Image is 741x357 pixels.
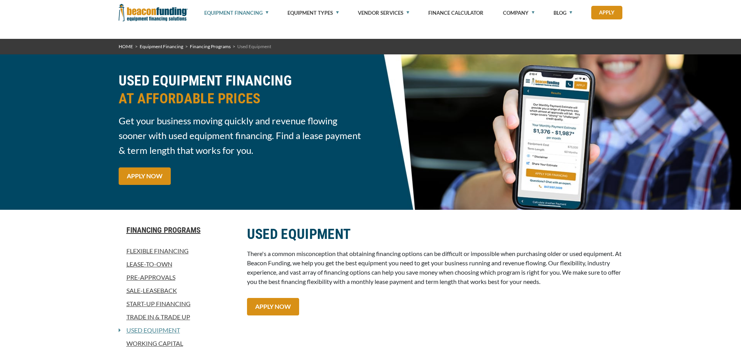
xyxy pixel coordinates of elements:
[119,113,366,158] span: Get your business moving quickly and revenue flowing sooner with used equipment financing. Find a...
[119,72,366,108] h2: USED EQUIPMENT FINANCING
[119,312,238,322] a: Trade In & Trade Up
[119,44,133,49] a: HOME
[119,90,366,108] span: AT AFFORDABLE PRICES
[119,286,238,295] a: Sale-Leaseback
[119,167,171,185] a: APPLY NOW
[247,249,623,286] p: There's a common misconception that obtaining financing options can be difficult or impossible wh...
[119,225,238,235] a: Financing Programs
[119,259,238,269] a: Lease-To-Own
[190,44,231,49] a: Financing Programs
[591,6,622,19] a: Apply
[119,299,238,308] a: Start-Up Financing
[119,273,238,282] a: Pre-approvals
[140,44,183,49] a: Equipment Financing
[247,298,299,315] a: APPLY NOW
[247,225,623,243] h2: USED EQUIPMENT
[121,326,180,335] a: Used Equipment
[119,246,238,256] a: Flexible Financing
[119,339,238,348] a: Working Capital
[237,44,271,49] span: Used Equipment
